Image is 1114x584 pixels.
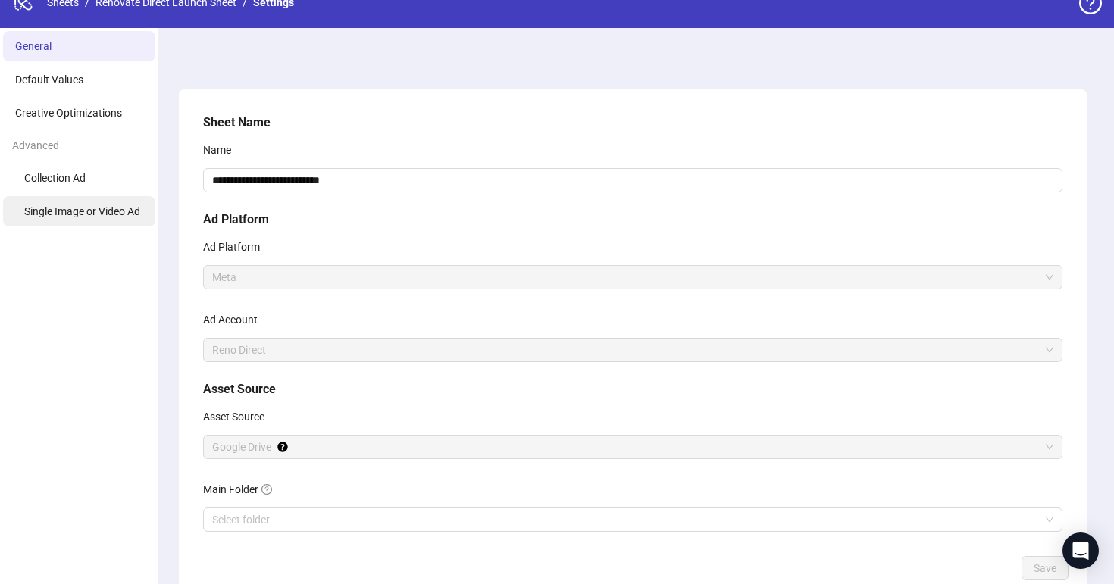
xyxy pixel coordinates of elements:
[1022,556,1069,580] button: Save
[203,308,268,332] label: Ad Account
[15,40,52,52] span: General
[203,477,282,501] label: Main Folder
[212,339,1053,361] span: Reno Direct
[203,211,1062,229] h5: Ad Platform
[276,440,289,454] div: Tooltip anchor
[203,404,274,429] label: Asset Source
[203,235,270,259] label: Ad Platform
[203,380,1062,398] h5: Asset Source
[212,266,1053,289] span: Meta
[15,73,83,86] span: Default Values
[212,436,1053,458] span: Google Drive
[24,172,86,184] span: Collection Ad
[203,114,1062,132] h5: Sheet Name
[24,205,140,217] span: Single Image or Video Ad
[15,107,122,119] span: Creative Optimizations
[203,168,1062,192] input: Name
[261,484,272,495] span: question-circle
[1062,532,1099,569] div: Open Intercom Messenger
[203,138,241,162] label: Name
